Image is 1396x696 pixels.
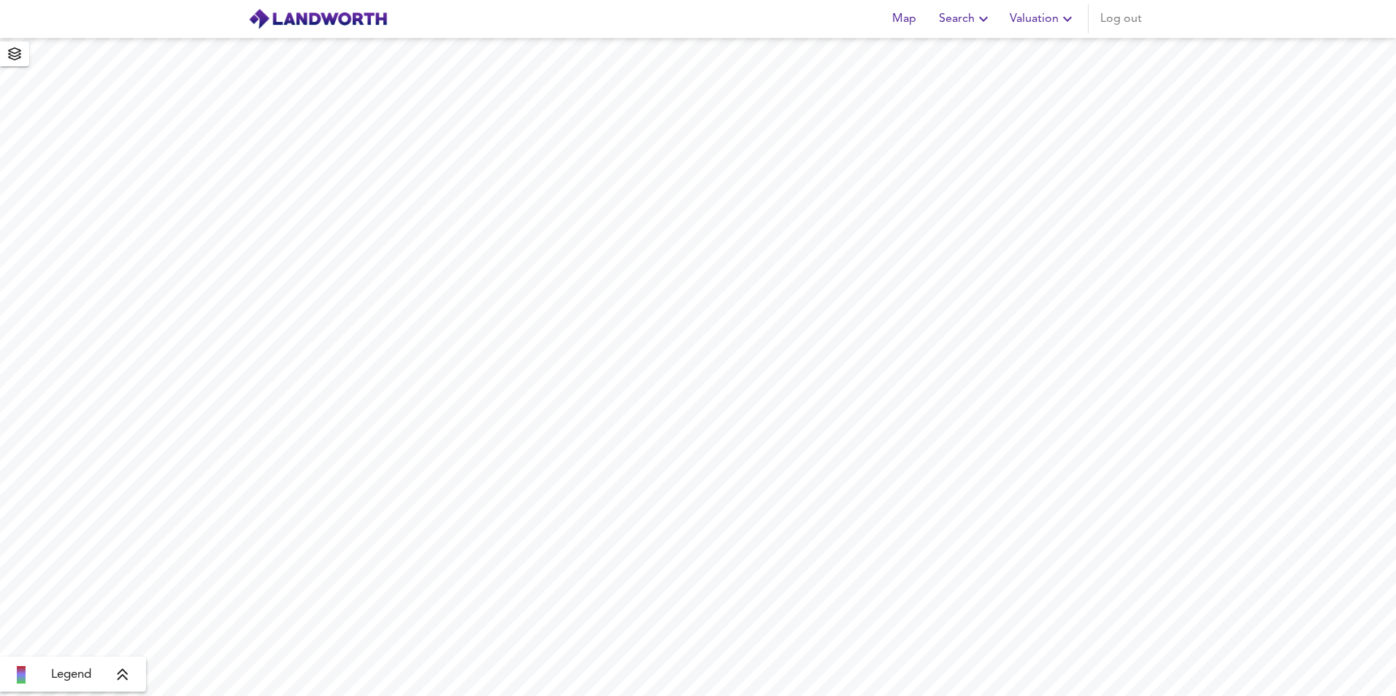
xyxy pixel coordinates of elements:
[51,666,91,684] span: Legend
[933,4,998,34] button: Search
[1100,9,1142,29] span: Log out
[886,9,921,29] span: Map
[1010,9,1076,29] span: Valuation
[939,9,992,29] span: Search
[1094,4,1148,34] button: Log out
[1004,4,1082,34] button: Valuation
[881,4,927,34] button: Map
[248,8,388,30] img: logo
